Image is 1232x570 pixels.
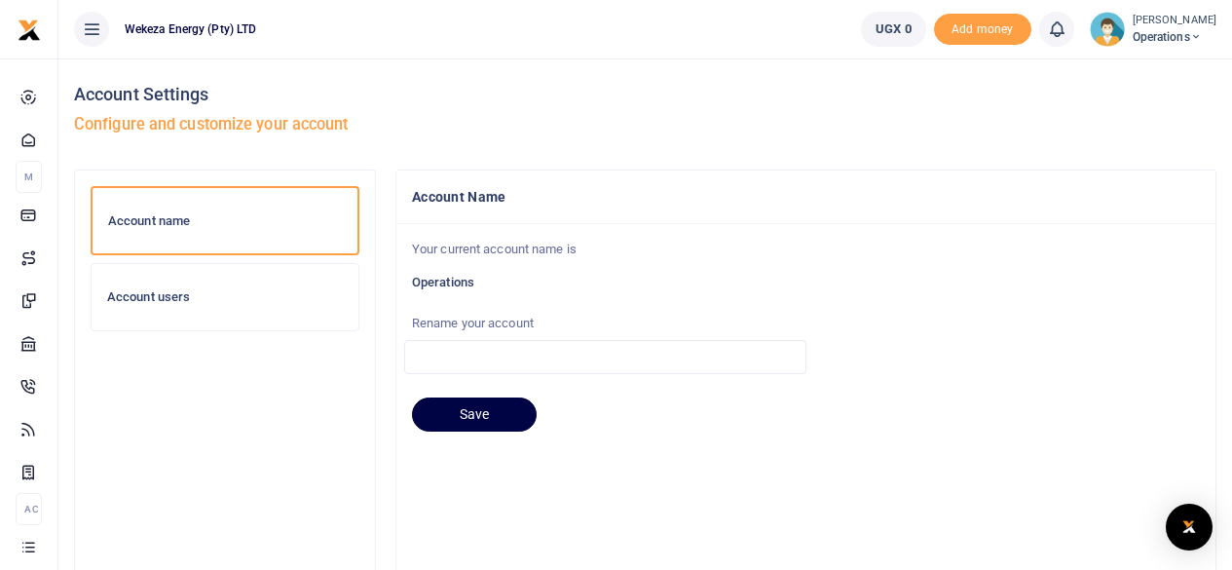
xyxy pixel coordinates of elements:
[1133,13,1216,29] small: [PERSON_NAME]
[412,240,1200,260] p: Your current account name is
[108,213,342,229] h6: Account name
[16,493,42,525] li: Ac
[74,115,1216,134] h5: Configure and customize your account
[107,289,343,305] h6: Account users
[876,19,912,39] span: UGX 0
[412,275,1200,290] h6: Operations
[74,84,1216,105] h4: Account Settings
[117,20,264,38] span: Wekeza Energy (Pty) LTD
[412,398,537,433] button: Save
[934,14,1031,46] span: Add money
[934,14,1031,46] li: Toup your wallet
[404,314,806,333] label: Rename your account
[1166,504,1213,551] div: Open Intercom Messenger
[18,21,41,36] a: logo-small logo-large logo-large
[91,263,359,331] a: Account users
[1090,12,1125,47] img: profile-user
[1133,28,1216,46] span: Operations
[1090,12,1216,47] a: profile-user [PERSON_NAME] Operations
[412,186,1200,208] h4: Account Name
[861,12,926,47] a: UGX 0
[934,20,1031,35] a: Add money
[16,161,42,193] li: M
[91,186,359,256] a: Account name
[18,19,41,42] img: logo-small
[853,12,934,47] li: Wallet ballance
